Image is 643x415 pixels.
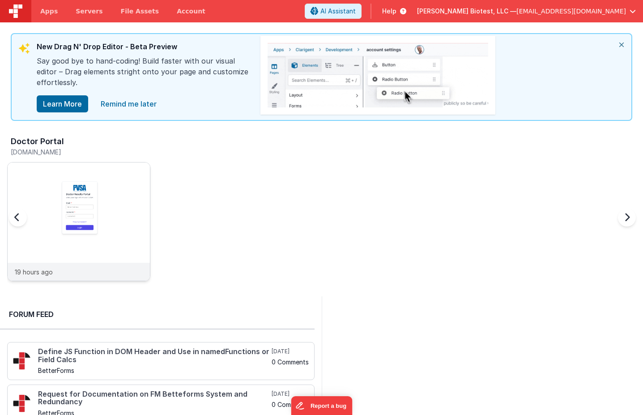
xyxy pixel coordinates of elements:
h5: [DATE] [272,348,309,355]
h4: Define JS Function in DOM Header and Use in namedFunctions or Field Calcs [38,348,270,364]
h5: [DATE] [272,390,309,398]
img: 295_2.png [13,394,31,412]
a: close [95,95,162,113]
button: AI Assistant [305,4,362,19]
div: New Drag N' Drop Editor - Beta Preview [37,41,251,56]
span: Servers [76,7,102,16]
button: Learn More [37,95,88,112]
span: AI Assistant [320,7,356,16]
span: [PERSON_NAME] Biotest, LLC — [417,7,516,16]
i: close [612,34,631,56]
h5: 0 Comments [272,359,309,365]
div: Say good bye to hand-coding! Build faster with our visual editor – Drag elements stright onto you... [37,56,251,95]
span: File Assets [121,7,159,16]
h5: 0 Comments [272,401,309,408]
span: [EMAIL_ADDRESS][DOMAIN_NAME] [516,7,626,16]
h4: Request for Documentation on FM Betteforms System and Redundancy [38,390,270,406]
h5: [DOMAIN_NAME] [11,149,150,155]
h5: BetterForms [38,367,270,374]
a: Define JS Function in DOM Header and Use in namedFunctions or Field Calcs BetterForms [DATE] 0 Co... [7,342,315,380]
h3: Doctor Portal [11,137,64,146]
img: 295_2.png [13,352,31,370]
span: Apps [40,7,58,16]
button: [PERSON_NAME] Biotest, LLC — [EMAIL_ADDRESS][DOMAIN_NAME] [417,7,636,16]
span: Help [382,7,396,16]
iframe: Marker.io feedback button [291,396,352,415]
h2: Forum Feed [9,309,306,320]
